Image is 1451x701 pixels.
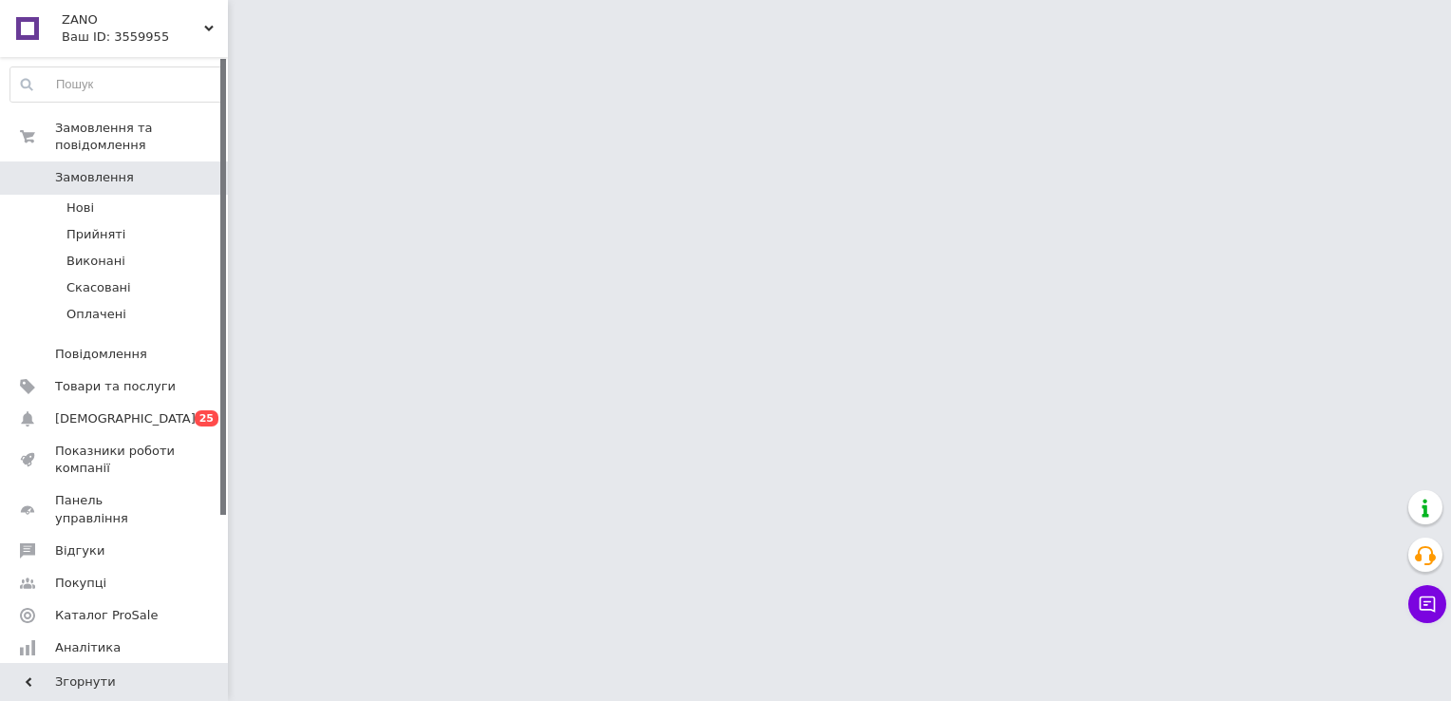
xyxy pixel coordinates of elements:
[55,346,147,363] span: Повідомлення
[66,306,126,323] span: Оплачені
[55,607,158,624] span: Каталог ProSale
[55,120,228,154] span: Замовлення та повідомлення
[66,226,125,243] span: Прийняті
[66,253,125,270] span: Виконані
[1408,585,1446,623] button: Чат з покупцем
[55,378,176,395] span: Товари та послуги
[62,28,228,46] div: Ваш ID: 3559955
[10,67,223,102] input: Пошук
[66,279,131,296] span: Скасовані
[195,410,218,426] span: 25
[55,639,121,656] span: Аналітика
[55,492,176,526] span: Панель управління
[55,575,106,592] span: Покупці
[55,443,176,477] span: Показники роботи компанії
[55,169,134,186] span: Замовлення
[55,410,196,427] span: [DEMOGRAPHIC_DATA]
[66,199,94,217] span: Нові
[62,11,204,28] span: ZANO
[55,542,104,559] span: Відгуки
